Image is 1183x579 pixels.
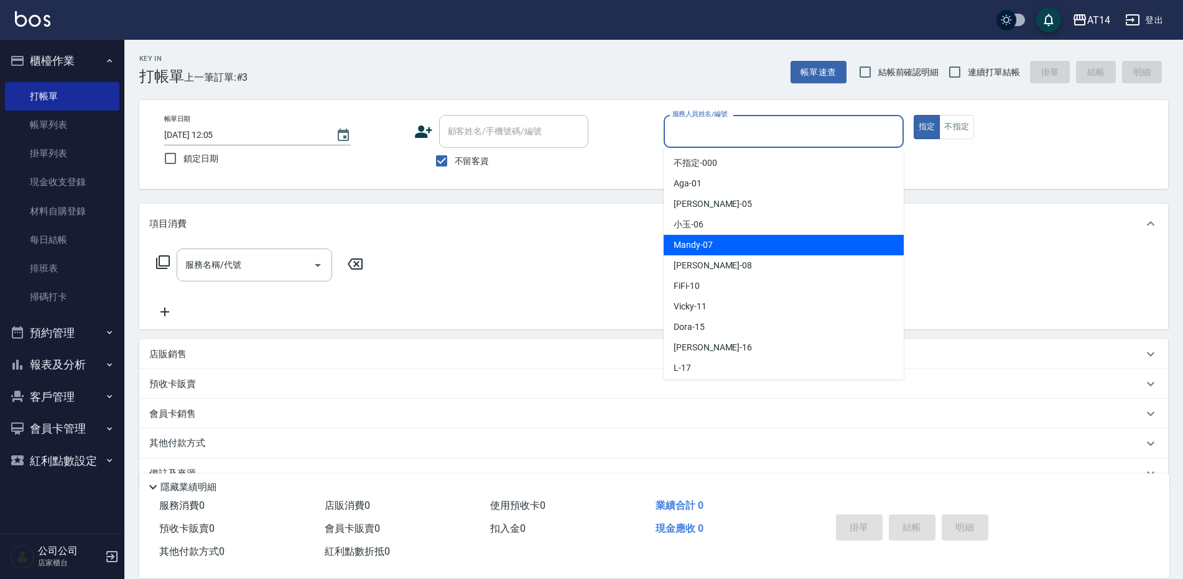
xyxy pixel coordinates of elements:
[674,280,700,293] span: FiFi -10
[164,125,323,145] input: YYYY/MM/DD hh:mm
[325,499,370,511] span: 店販消費 0
[674,341,752,354] span: [PERSON_NAME] -16
[674,177,702,190] span: Aga -01
[139,369,1168,399] div: 預收卡販賣
[968,66,1020,79] span: 連續打單結帳
[5,82,119,111] a: 打帳單
[674,198,752,211] span: [PERSON_NAME] -05
[656,499,703,511] span: 業績合計 0
[10,544,35,569] img: Person
[5,413,119,445] button: 會員卡管理
[5,254,119,283] a: 排班表
[149,437,211,450] p: 其他付款方式
[159,522,215,534] span: 預收卡販賣 0
[5,283,119,311] a: 掃碼打卡
[325,522,380,534] span: 會員卡販賣 0
[184,70,248,85] span: 上一筆訂單:#3
[5,45,119,77] button: 櫃檯作業
[5,139,119,168] a: 掛單列表
[5,168,119,196] a: 現金收支登錄
[139,55,184,63] h2: Key In
[1120,9,1168,32] button: 登出
[5,226,119,254] a: 每日結帳
[5,381,119,413] button: 客戶管理
[1036,7,1061,32] button: save
[490,522,526,534] span: 扣入金 0
[149,378,196,391] p: 預收卡販賣
[878,66,939,79] span: 結帳前確認明細
[5,317,119,349] button: 預約管理
[328,121,358,150] button: Choose date, selected date is 2025-09-16
[674,321,705,334] span: Dora -15
[139,458,1168,488] div: 備註及來源
[1087,12,1110,28] div: AT14
[149,348,187,361] p: 店販銷售
[939,115,974,139] button: 不指定
[791,61,847,84] button: 帳單速查
[308,255,328,275] button: Open
[674,157,717,170] span: 不指定 -000
[490,499,545,511] span: 使用預收卡 0
[160,481,216,494] p: 隱藏業績明細
[325,545,390,557] span: 紅利點數折抵 0
[139,68,184,85] h3: 打帳單
[914,115,940,139] button: 指定
[139,204,1168,244] div: 項目消費
[38,545,101,557] h5: 公司公司
[674,362,691,375] span: L -17
[674,239,713,252] span: Mandy -07
[139,339,1168,369] div: 店販銷售
[149,467,196,480] p: 備註及來源
[159,499,205,511] span: 服務消費 0
[159,545,225,557] span: 其他付款方式 0
[674,218,703,231] span: 小玉 -06
[149,217,187,230] p: 項目消費
[5,197,119,226] a: 材料自購登錄
[139,429,1168,458] div: 其他付款方式
[38,557,101,568] p: 店家櫃台
[656,522,703,534] span: 現金應收 0
[139,399,1168,429] div: 會員卡銷售
[183,152,218,165] span: 鎖定日期
[455,155,489,168] span: 不留客資
[674,259,752,272] span: [PERSON_NAME] -08
[5,349,119,381] button: 報表及分析
[5,111,119,139] a: 帳單列表
[5,445,119,477] button: 紅利點數設定
[674,300,707,313] span: Vicky -11
[149,408,196,421] p: 會員卡銷售
[164,114,190,124] label: 帳單日期
[15,11,50,27] img: Logo
[1067,7,1115,33] button: AT14
[672,109,727,119] label: 服務人員姓名/編號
